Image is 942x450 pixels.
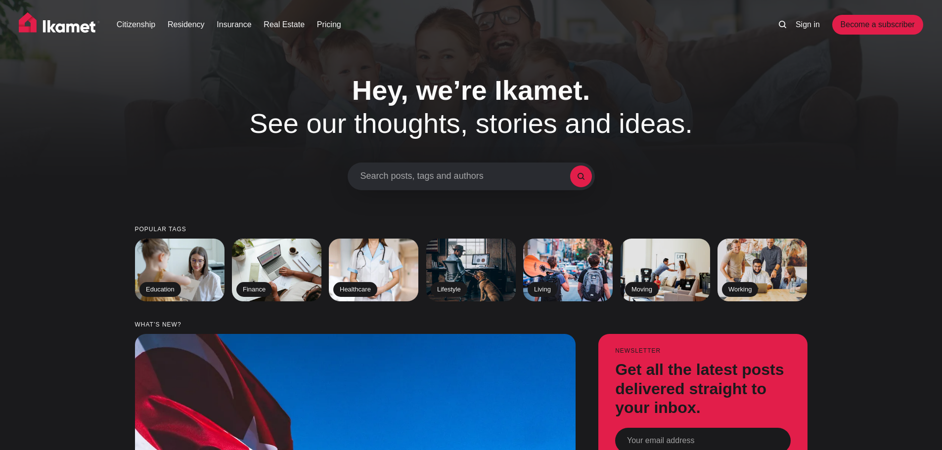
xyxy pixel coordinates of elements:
a: Education [135,239,224,301]
a: Moving [621,239,710,301]
a: Residency [168,19,205,31]
small: Newsletter [615,348,791,354]
h2: Healthcare [333,282,377,297]
a: Sign in [796,19,820,31]
h2: Moving [625,282,659,297]
a: Living [523,239,613,301]
h2: Lifestyle [431,282,467,297]
a: Real Estate [264,19,305,31]
h1: See our thoughts, stories and ideas. [219,74,723,140]
h3: Get all the latest posts delivered straight to your inbox. [615,360,791,417]
img: Ikamet home [19,12,100,37]
a: Pricing [317,19,341,31]
h2: Education [139,282,181,297]
small: What’s new? [135,322,807,328]
a: Healthcare [329,239,418,301]
a: Finance [232,239,321,301]
a: Lifestyle [426,239,516,301]
span: Hey, we’re Ikamet. [352,75,590,106]
span: Search posts, tags and authors [360,171,570,182]
h2: Living [528,282,557,297]
h2: Finance [236,282,272,297]
a: Insurance [217,19,251,31]
a: Working [718,239,807,301]
a: Citizenship [117,19,155,31]
h2: Working [722,282,758,297]
small: Popular tags [135,226,807,233]
a: Become a subscriber [832,15,923,35]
